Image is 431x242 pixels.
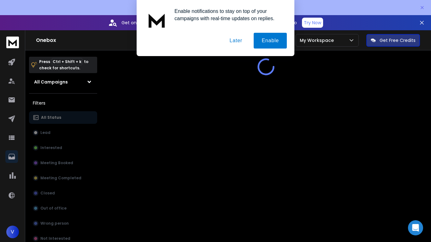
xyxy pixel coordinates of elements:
button: Later [221,33,250,49]
h3: Filters [29,99,97,107]
img: notification icon [144,8,169,33]
div: Open Intercom Messenger [408,220,423,235]
span: Ctrl + Shift + k [52,58,82,65]
button: Enable [254,33,287,49]
button: All Campaigns [29,76,97,88]
p: Press to check for shortcuts. [39,59,88,71]
h1: All Campaigns [34,79,68,85]
button: V [6,226,19,238]
div: Enable notifications to stay on top of your campaigns with real-time updates on replies. [169,8,287,22]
